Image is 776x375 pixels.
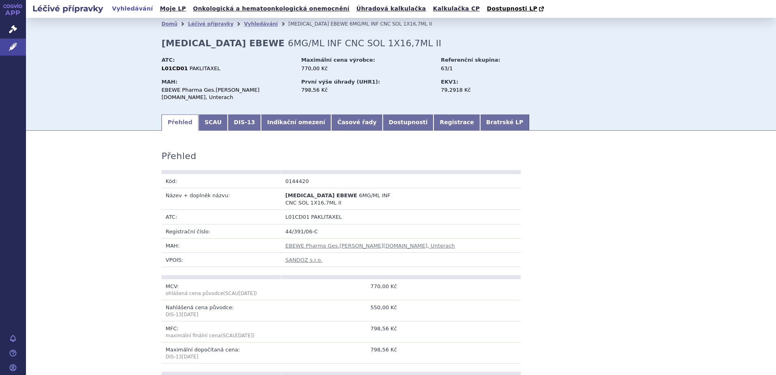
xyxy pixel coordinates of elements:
td: MFC: [162,321,281,343]
span: [DATE] [182,354,198,360]
p: maximální finální cena [166,332,277,339]
a: Úhradová kalkulačka [354,3,429,14]
strong: L01CD01 [162,65,188,71]
p: DIS-13 [166,353,277,360]
a: Bratrské LP [480,114,529,131]
h2: Léčivé přípravky [26,3,110,14]
a: Registrace [433,114,480,131]
a: Vyhledávání [110,3,155,14]
strong: Referenční skupina: [441,57,500,63]
td: 798,56 Kč [281,343,401,364]
div: 770,00 Kč [301,65,433,72]
span: Dostupnosti LP [487,5,537,12]
a: EBEWE Pharma Ges.[PERSON_NAME][DOMAIN_NAME], Unterach [285,243,455,249]
a: Léčivé přípravky [188,21,233,27]
a: SCAU [198,114,228,131]
span: [DATE] [182,312,198,317]
div: 798,56 Kč [301,86,433,94]
span: PAKLITAXEL [311,214,342,220]
td: MCV: [162,279,281,300]
strong: [MEDICAL_DATA] EBEWE [162,38,285,48]
td: 770,00 Kč [281,279,401,300]
td: VPOIS: [162,253,281,267]
strong: EKV1: [441,79,458,85]
td: 798,56 Kč [281,321,401,343]
a: Přehled [162,114,198,131]
span: (SCAU ) [221,333,254,338]
a: Domů [162,21,177,27]
p: DIS-13 [166,311,277,318]
strong: ATC: [162,57,175,63]
span: [MEDICAL_DATA] EBEWE [288,21,348,27]
td: ATC: [162,210,281,224]
span: [MEDICAL_DATA] EBEWE [285,192,357,198]
div: 79,2918 Kč [441,86,532,94]
div: 63/1 [441,65,532,72]
td: Název + doplněk názvu: [162,188,281,210]
a: Moje LP [157,3,188,14]
span: 6MG/ML INF CNC SOL 1X16,7ML II [288,38,441,48]
strong: Maximální cena výrobce: [301,57,375,63]
a: Onkologická a hematoonkologická onemocnění [190,3,352,14]
span: [DATE] [239,291,255,296]
a: Indikační omezení [261,114,331,131]
td: MAH: [162,238,281,252]
td: 44/391/06-C [281,224,521,238]
span: L01CD01 [285,214,309,220]
td: Maximální dopočítaná cena: [162,343,281,364]
td: 0144420 [281,174,401,188]
div: EBEWE Pharma Ges.[PERSON_NAME][DOMAIN_NAME], Unterach [162,86,293,101]
span: 6MG/ML INF CNC SOL 1X16,7ML II [349,21,432,27]
span: PAKLITAXEL [190,65,220,71]
a: DIS-13 [228,114,261,131]
a: Dostupnosti [383,114,434,131]
a: SANDOZ s.r.o. [285,257,322,263]
td: 550,00 Kč [281,300,401,321]
a: Kalkulačka CP [431,3,483,14]
span: [DATE] [236,333,253,338]
h3: Přehled [162,151,196,162]
td: Nahlášená cena původce: [162,300,281,321]
a: Dostupnosti LP [484,3,548,15]
a: Časové řady [331,114,383,131]
td: Kód: [162,174,281,188]
a: Vyhledávání [244,21,278,27]
span: (SCAU ) [166,291,257,296]
span: ohlášená cena původce [166,291,223,296]
strong: MAH: [162,79,177,85]
td: Registrační číslo: [162,224,281,238]
strong: První výše úhrady (UHR1): [301,79,380,85]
